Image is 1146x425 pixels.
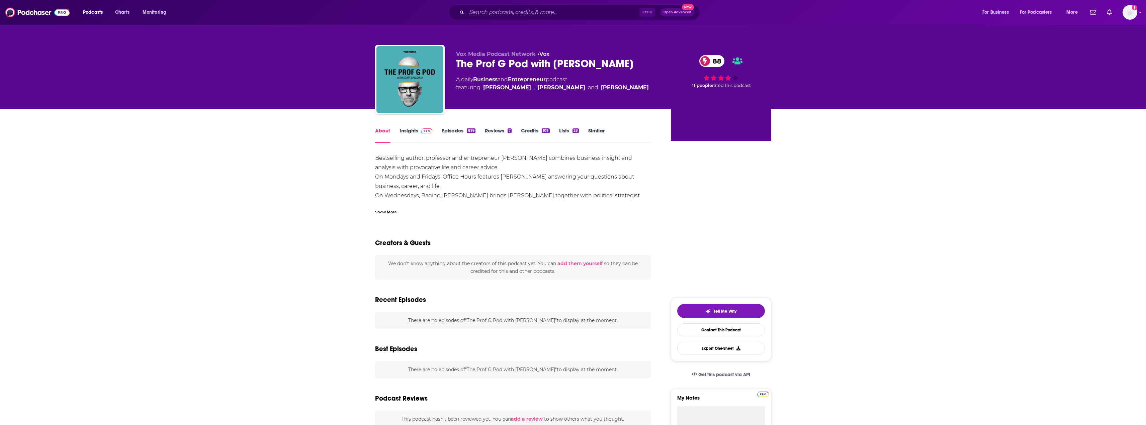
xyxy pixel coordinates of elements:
[115,8,129,17] span: Charts
[757,391,769,397] a: Pro website
[508,128,512,133] div: 7
[376,46,443,113] img: The Prof G Pod with Scott Galloway
[1123,5,1137,20] span: Logged in as rpearson
[375,127,390,143] a: About
[982,8,1009,17] span: For Business
[682,4,694,10] span: New
[442,127,475,143] a: Episodes899
[1123,5,1137,20] img: User Profile
[698,372,750,378] span: Get this podcast via API
[705,309,711,314] img: tell me why sparkle
[138,7,175,18] button: open menu
[686,366,756,383] a: Get this podcast via API
[664,11,691,14] span: Open Advanced
[677,342,765,355] button: Export One-Sheet
[557,261,603,266] button: add them yourself
[978,7,1017,18] button: open menu
[485,127,512,143] a: Reviews7
[473,76,498,83] a: Business
[692,83,712,88] span: 11 people
[601,84,649,92] a: [PERSON_NAME]
[456,51,536,57] span: Vox Media Podcast Network
[1104,7,1115,18] a: Show notifications dropdown
[713,309,736,314] span: Tell Me Why
[1062,7,1086,18] button: open menu
[498,76,508,83] span: and
[1087,7,1099,18] a: Show notifications dropdown
[408,317,618,323] span: There are no episodes of "The Prof G Pod with [PERSON_NAME]" to display at the moment.
[542,128,549,133] div: 109
[467,7,639,18] input: Search podcasts, credits, & more...
[521,127,549,143] a: Credits109
[1123,5,1137,20] button: Show profile menu
[111,7,134,18] a: Charts
[534,84,535,92] span: ,
[677,395,765,406] label: My Notes
[706,55,725,67] span: 88
[456,76,649,92] div: A daily podcast
[78,7,111,18] button: open menu
[83,8,103,17] span: Podcasts
[1020,8,1052,17] span: For Podcasters
[677,323,765,336] a: Contact This Podcast
[1066,8,1078,17] span: More
[1016,7,1062,18] button: open menu
[375,296,426,304] h2: Recent Episodes
[467,128,475,133] div: 899
[455,5,706,20] div: Search podcasts, credits, & more...
[456,84,649,92] span: featuring
[143,8,166,17] span: Monitoring
[699,55,725,67] a: 88
[388,260,638,274] span: We don't know anything about the creators of this podcast yet . You can so they can be credited f...
[537,84,585,92] a: [PERSON_NAME]
[375,394,428,403] h3: Podcast Reviews
[5,6,70,19] img: Podchaser - Follow, Share and Rate Podcasts
[588,127,605,143] a: Similar
[1132,5,1137,10] svg: Add a profile image
[421,128,433,134] img: Podchaser Pro
[375,153,651,294] div: Bestselling author, professor and entrepreneur [PERSON_NAME] combines business insight and analys...
[483,84,531,92] a: [PERSON_NAME]
[539,51,549,57] a: Vox
[400,127,433,143] a: InsightsPodchaser Pro
[588,84,598,92] span: and
[511,415,543,423] button: add a review
[508,76,546,83] a: Entrepreneur
[559,127,579,143] a: Lists28
[408,366,618,373] span: There are no episodes of "The Prof G Pod with [PERSON_NAME]" to display at the moment.
[757,392,769,397] img: Podchaser Pro
[402,416,624,422] span: This podcast hasn't been reviewed yet. You can to show others what you thought.
[677,304,765,318] button: tell me why sparkleTell Me Why
[375,239,431,247] h2: Creators & Guests
[375,345,417,353] h2: Best Episodes
[671,51,771,92] div: 88 11 peoplerated this podcast
[639,8,655,17] span: Ctrl K
[537,51,549,57] span: •
[712,83,751,88] span: rated this podcast
[660,8,694,16] button: Open AdvancedNew
[572,128,579,133] div: 28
